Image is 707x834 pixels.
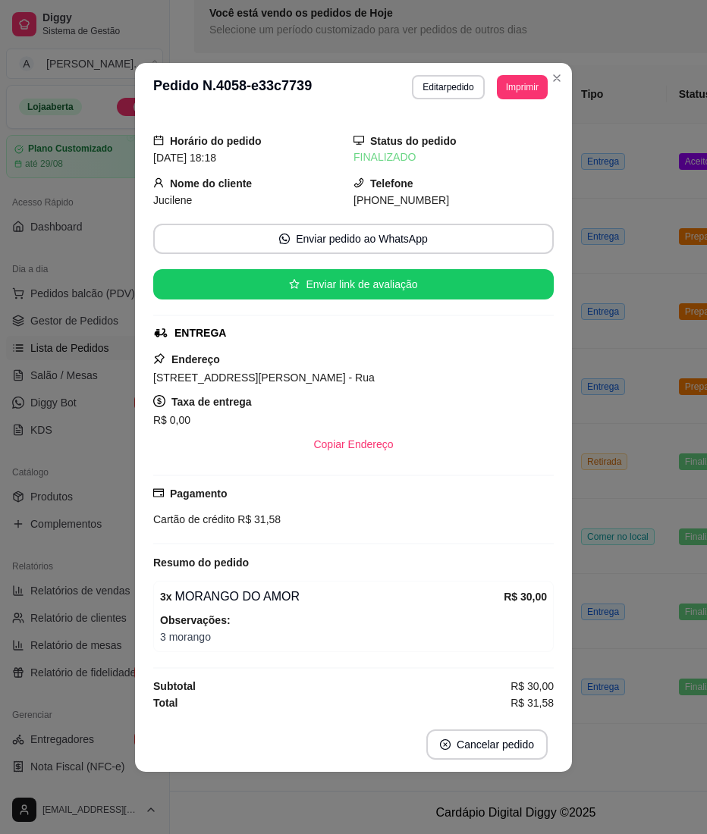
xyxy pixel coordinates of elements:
[160,588,504,606] div: MORANGO DO AMOR
[174,325,226,341] div: ENTREGA
[153,177,164,188] span: user
[170,135,262,147] strong: Horário do pedido
[171,396,252,408] strong: Taxa de entrega
[171,353,220,365] strong: Endereço
[153,224,554,254] button: whats-appEnviar pedido ao WhatsApp
[153,513,234,525] span: Cartão de crédito
[153,353,165,365] span: pushpin
[160,629,547,645] span: 3 morango
[353,194,449,206] span: [PHONE_NUMBER]
[353,149,554,165] div: FINALIZADO
[153,372,375,384] span: [STREET_ADDRESS][PERSON_NAME] - Rua
[160,591,172,603] strong: 3 x
[153,152,216,164] span: [DATE] 18:18
[153,488,164,498] span: credit-card
[153,395,165,407] span: dollar
[545,66,569,90] button: Close
[153,135,164,146] span: calendar
[353,135,364,146] span: desktop
[497,75,548,99] button: Imprimir
[440,739,451,750] span: close-circle
[511,694,554,711] span: R$ 31,58
[234,513,281,525] span: R$ 31,58
[426,729,548,760] button: close-circleCancelar pedido
[153,414,190,426] span: R$ 0,00
[511,678,554,694] span: R$ 30,00
[153,680,196,692] strong: Subtotal
[153,697,178,709] strong: Total
[353,177,364,188] span: phone
[279,234,290,244] span: whats-app
[153,75,312,99] h3: Pedido N. 4058-e33c7739
[153,557,249,569] strong: Resumo do pedido
[412,75,484,99] button: Editarpedido
[370,177,413,190] strong: Telefone
[301,429,405,459] button: Copiar Endereço
[289,279,300,290] span: star
[160,614,231,626] strong: Observações:
[153,269,554,299] button: starEnviar link de avaliação
[370,135,457,147] strong: Status do pedido
[504,591,547,603] strong: R$ 30,00
[170,488,227,500] strong: Pagamento
[153,194,192,206] span: Jucilene
[170,177,252,190] strong: Nome do cliente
